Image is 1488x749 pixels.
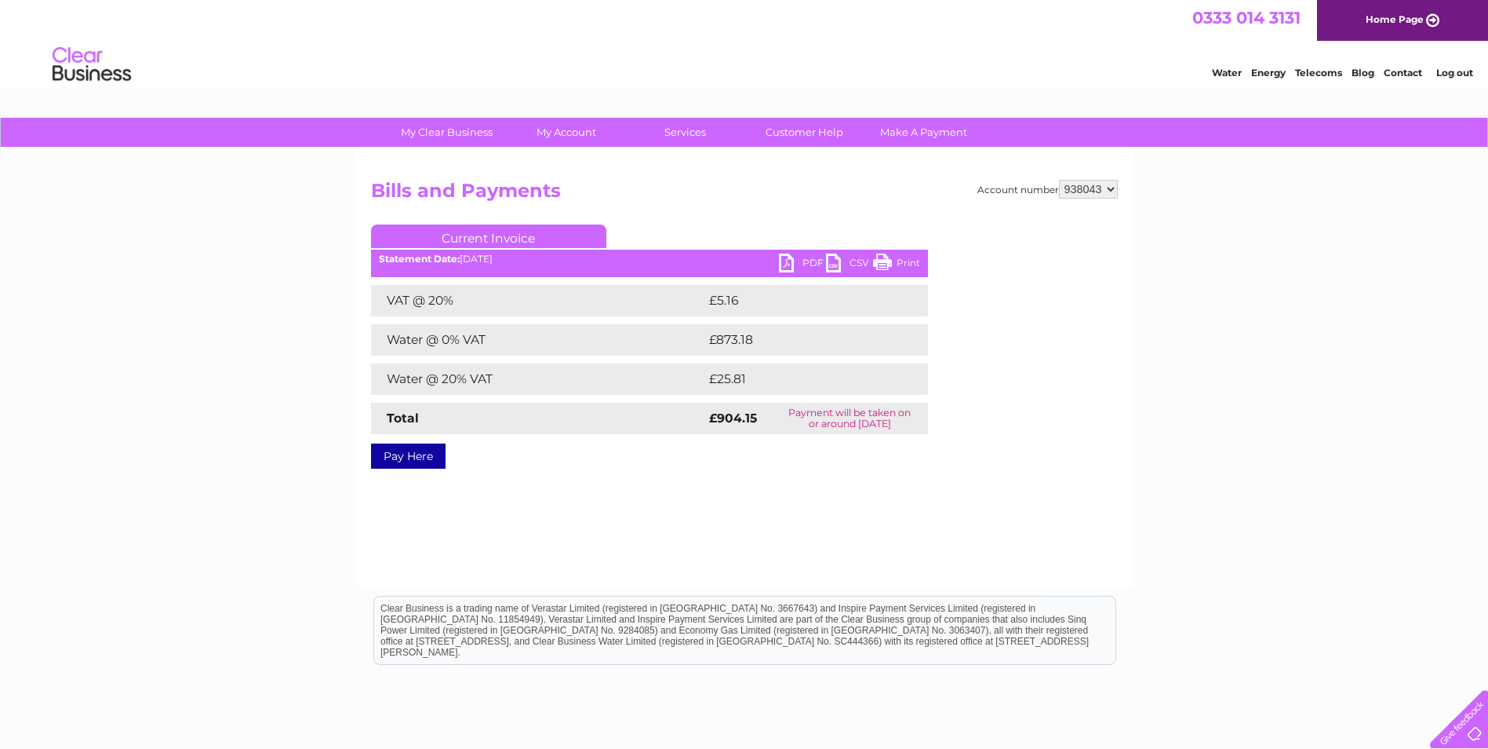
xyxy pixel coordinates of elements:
[371,180,1118,210] h2: Bills and Payments
[371,285,705,316] td: VAT @ 20%
[371,254,928,265] div: [DATE]
[859,118,988,147] a: Make A Payment
[371,225,606,248] a: Current Invoice
[705,364,895,395] td: £25.81
[772,403,928,434] td: Payment will be taken on or around [DATE]
[873,254,920,276] a: Print
[371,364,705,395] td: Water @ 20% VAT
[709,411,757,426] strong: £904.15
[977,180,1118,199] div: Account number
[1212,67,1242,79] a: Water
[740,118,869,147] a: Customer Help
[371,444,446,469] a: Pay Here
[705,285,890,316] td: £5.16
[1192,8,1301,27] a: 0333 014 3131
[374,9,1115,76] div: Clear Business is a trading name of Verastar Limited (registered in [GEOGRAPHIC_DATA] No. 3667643...
[1251,67,1286,79] a: Energy
[382,118,511,147] a: My Clear Business
[620,118,750,147] a: Services
[379,253,460,265] b: Statement Date:
[52,41,132,89] img: logo.png
[387,411,419,426] strong: Total
[826,254,873,276] a: CSV
[705,324,899,356] td: £873.18
[371,324,705,356] td: Water @ 0% VAT
[1295,67,1342,79] a: Telecoms
[1384,67,1422,79] a: Contact
[779,254,826,276] a: PDF
[1352,67,1374,79] a: Blog
[501,118,631,147] a: My Account
[1436,67,1473,79] a: Log out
